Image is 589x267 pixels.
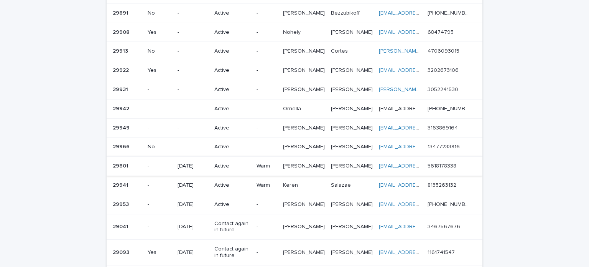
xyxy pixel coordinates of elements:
p: 3202673106 [428,66,460,74]
p: [PERSON_NAME] [331,222,374,230]
p: - [178,106,208,112]
tr: 2992229922 Yes-Active-[PERSON_NAME][PERSON_NAME] [PERSON_NAME][PERSON_NAME] [EMAIL_ADDRESS][DOMAI... [107,61,482,80]
p: [DATE] [178,163,208,169]
a: [EMAIL_ADDRESS][DOMAIN_NAME] [379,202,466,207]
a: [PERSON_NAME][EMAIL_ADDRESS][DOMAIN_NAME] [379,48,507,54]
p: - [148,201,171,208]
p: [PERSON_NAME] [283,161,326,169]
p: 29942 [113,104,131,112]
p: Yes [148,29,171,36]
p: [PERSON_NAME] [283,8,326,17]
p: Active [214,86,250,93]
p: 29801 [113,161,130,169]
p: Active [214,163,250,169]
tr: 2904129041 -[DATE]Contact again in future-[PERSON_NAME][PERSON_NAME] [PERSON_NAME][PERSON_NAME] [... [107,214,482,240]
p: [PERSON_NAME] [283,123,326,131]
p: - [178,67,208,74]
a: [EMAIL_ADDRESS][DOMAIN_NAME] [379,10,466,16]
p: [PERSON_NAME] [283,142,326,150]
p: - [257,106,277,112]
p: Active [214,106,250,112]
p: No [148,144,171,150]
p: 3467567676 [428,222,462,230]
p: Contact again in future [214,221,250,234]
p: Warm [257,163,277,169]
p: - [257,67,277,74]
p: [PERSON_NAME] [283,248,326,256]
p: Yes [148,249,171,256]
p: Contact again in future [214,246,250,259]
tr: 2994229942 --Active-OrnellaOrnella [PERSON_NAME][PERSON_NAME] [EMAIL_ADDRESS][EMAIL_ADDRESS] [PHO... [107,99,482,118]
p: [PERSON_NAME] [331,161,374,169]
p: - [148,125,171,131]
p: Cortes [331,46,349,55]
p: Keren [283,181,299,189]
p: [PERSON_NAME] [283,222,326,230]
a: [EMAIL_ADDRESS][DOMAIN_NAME] [379,163,466,169]
p: [DATE] [178,224,208,230]
p: - [148,182,171,189]
p: - [148,163,171,169]
p: No [148,10,171,17]
p: 4706093015 [428,46,461,55]
p: - [257,144,277,150]
p: [DATE] [178,201,208,208]
p: Nohely [283,28,302,36]
p: [DATE] [178,182,208,189]
p: 8135263132 [428,181,458,189]
a: [EMAIL_ADDRESS][DOMAIN_NAME] [379,224,466,229]
p: - [257,86,277,93]
p: Active [214,125,250,131]
a: [EMAIL_ADDRESS][DOMAIN_NAME] [379,30,466,35]
p: [PERSON_NAME] [331,200,374,208]
p: [DATE] [178,249,208,256]
p: - [178,86,208,93]
a: [EMAIL_ADDRESS][DOMAIN_NAME] [379,182,466,188]
p: +54 9 11 6900-5291 [428,104,472,112]
p: [PERSON_NAME] [331,104,374,112]
a: [EMAIL_ADDRESS][DOMAIN_NAME] [379,250,466,255]
p: Bezzubikoff [331,8,361,17]
p: - [257,48,277,55]
p: Active [214,10,250,17]
p: - [178,10,208,17]
p: - [257,249,277,256]
p: 3052241530 [428,85,460,93]
tr: 2980129801 -[DATE]ActiveWarm[PERSON_NAME][PERSON_NAME] [PERSON_NAME][PERSON_NAME] [EMAIL_ADDRESS]... [107,157,482,176]
p: [PERSON_NAME] [331,85,374,93]
p: Active [214,67,250,74]
p: 29953 [113,200,130,208]
tr: 2994129941 -[DATE]ActiveWarmKerenKeren SalazaeSalazae [EMAIL_ADDRESS][DOMAIN_NAME] 81352631328135... [107,176,482,195]
p: 29966 [113,142,131,150]
tr: 2994929949 --Active-[PERSON_NAME][PERSON_NAME] [PERSON_NAME][PERSON_NAME] [EMAIL_ADDRESS][DOMAIN_... [107,118,482,138]
p: [PHONE_NUMBER] [428,8,472,17]
p: 29922 [113,66,130,74]
p: ornellagi85@hotmail.con [379,104,423,112]
p: Active [214,48,250,55]
a: [EMAIL_ADDRESS][DOMAIN_NAME] [379,144,466,149]
p: [PERSON_NAME] [331,123,374,131]
p: 5618178338 [428,161,458,169]
p: 29949 [113,123,131,131]
p: 29941 [113,181,130,189]
p: - [148,224,171,230]
p: [PERSON_NAME] [283,66,326,74]
p: Active [214,29,250,36]
p: [PERSON_NAME] [283,200,326,208]
tr: 2909329093 Yes[DATE]Contact again in future-[PERSON_NAME][PERSON_NAME] [PERSON_NAME][PERSON_NAME]... [107,240,482,265]
tr: 2990829908 Yes-Active-NohelyNohely [PERSON_NAME][PERSON_NAME] [EMAIL_ADDRESS][DOMAIN_NAME] 684747... [107,23,482,42]
p: 29093 [113,248,131,256]
p: [PERSON_NAME] [331,66,374,74]
p: [PERSON_NAME] [331,28,374,36]
p: - [257,10,277,17]
p: [PERSON_NAME] [283,85,326,93]
p: - [257,29,277,36]
p: 29913 [113,46,130,55]
tr: 2991329913 No-Active-[PERSON_NAME][PERSON_NAME] CortesCortes [PERSON_NAME][EMAIL_ADDRESS][DOMAIN_... [107,42,482,61]
a: [PERSON_NAME][EMAIL_ADDRESS][DOMAIN_NAME] [379,87,507,92]
p: 13477233816 [428,142,461,150]
p: [PHONE_NUMBER] [428,200,472,208]
p: [PERSON_NAME] [331,142,374,150]
p: - [178,125,208,131]
p: [PERSON_NAME] [331,248,374,256]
